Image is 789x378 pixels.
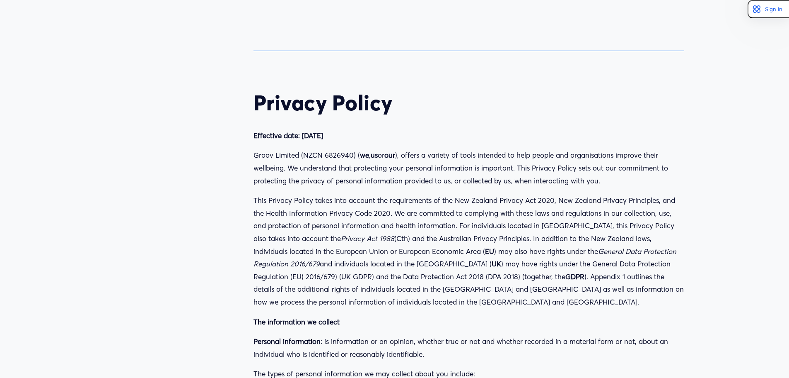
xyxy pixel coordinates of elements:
p: This Privacy Policy takes into account the requirements of the New Zealand Privacy Act 2020, New ... [253,194,684,308]
em: Privacy Act 1988 [341,234,394,243]
p: : is information or an opinion, whether true or not and whether recorded in a material form or no... [253,335,684,361]
strong: Privacy Policy [253,90,393,116]
strong: us [371,151,378,159]
strong: Personal information [253,337,321,346]
strong: Effective date: [DATE] [253,131,323,140]
strong: The information we collect [253,317,340,326]
strong: EU [485,247,494,256]
strong: our [384,151,395,159]
strong: we [360,151,369,159]
p: Groov Limited (NZCN 6826940) ( , or ), offers a variety of tools intended to help people and orga... [253,149,684,187]
strong: GDPR [565,272,584,281]
strong: UK [492,259,501,268]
